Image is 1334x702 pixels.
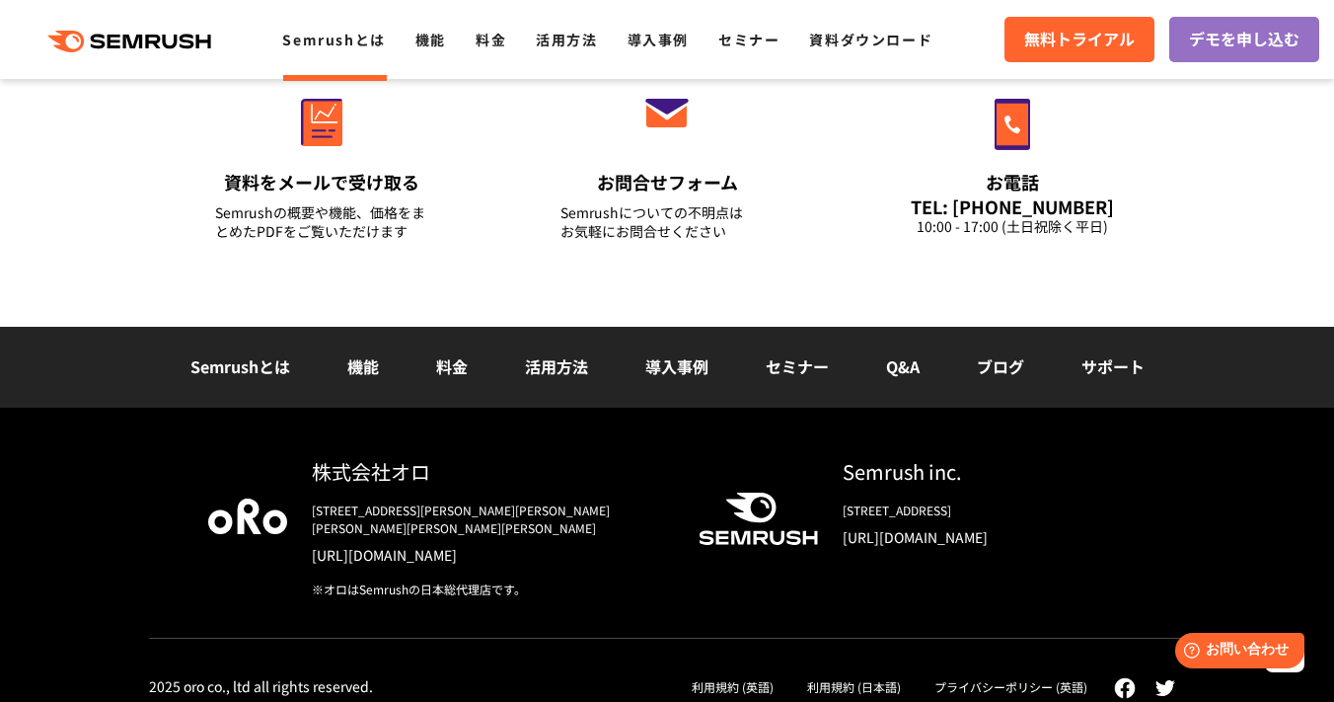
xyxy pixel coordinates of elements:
[628,30,689,49] a: 導入事例
[312,545,667,565] a: [URL][DOMAIN_NAME]
[190,354,290,378] a: Semrushとは
[560,170,774,195] div: お問合せフォーム
[809,30,932,49] a: 資料ダウンロード
[312,502,667,537] div: [STREET_ADDRESS][PERSON_NAME][PERSON_NAME][PERSON_NAME][PERSON_NAME][PERSON_NAME]
[436,354,468,378] a: 料金
[215,203,428,241] div: Semrushの概要や機能、価格をまとめたPDFをご覧いただけます
[282,30,385,49] a: Semrushとは
[886,354,920,378] a: Q&A
[843,527,1126,547] a: [URL][DOMAIN_NAME]
[1081,354,1145,378] a: サポート
[645,354,708,378] a: 導入事例
[906,195,1119,217] div: TEL: [PHONE_NUMBER]
[536,30,597,49] a: 活用方法
[347,354,379,378] a: 機能
[766,354,829,378] a: セミナー
[476,30,506,49] a: 料金
[149,677,373,695] div: 2025 oro co., ltd all rights reserved.
[215,170,428,195] div: 資料をメールで受け取る
[519,56,815,266] a: お問合せフォーム Semrushについての不明点はお気軽にお問合せください
[718,30,779,49] a: セミナー
[843,457,1126,486] div: Semrush inc.
[1024,27,1135,52] span: 無料トライアル
[807,678,901,695] a: 利用規約 (日本語)
[906,170,1119,195] div: お電話
[1155,680,1175,696] img: twitter
[934,678,1087,695] a: プライバシーポリシー (英語)
[692,678,774,695] a: 利用規約 (英語)
[525,354,588,378] a: 活用方法
[174,56,470,266] a: 資料をメールで受け取る Semrushの概要や機能、価格をまとめたPDFをご覧いただけます
[415,30,446,49] a: 機能
[312,581,667,598] div: ※オロはSemrushの日本総代理店です。
[1158,625,1312,680] iframe: Help widget launcher
[977,354,1024,378] a: ブログ
[208,499,287,534] img: oro company
[1169,17,1319,62] a: デモを申し込む
[1189,27,1299,52] span: デモを申し込む
[1004,17,1154,62] a: 無料トライアル
[560,203,774,241] div: Semrushについての不明点は お気軽にお問合せください
[312,457,667,486] div: 株式会社オロ
[843,502,1126,519] div: [STREET_ADDRESS]
[1114,677,1136,699] img: facebook
[906,217,1119,236] div: 10:00 - 17:00 (土日祝除く平日)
